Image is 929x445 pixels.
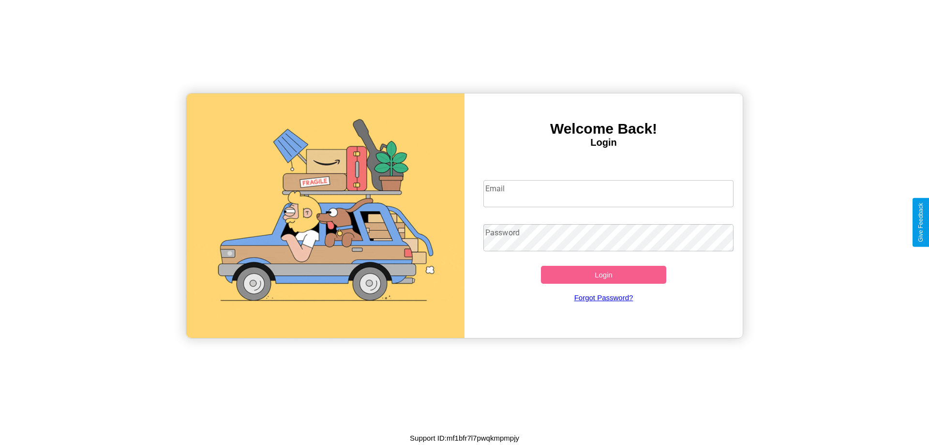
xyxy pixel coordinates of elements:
[479,284,729,311] a: Forgot Password?
[541,266,666,284] button: Login
[410,431,519,445] p: Support ID: mf1bfr7l7pwqkmpmpjy
[186,93,464,338] img: gif
[464,121,743,137] h3: Welcome Back!
[917,203,924,242] div: Give Feedback
[464,137,743,148] h4: Login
